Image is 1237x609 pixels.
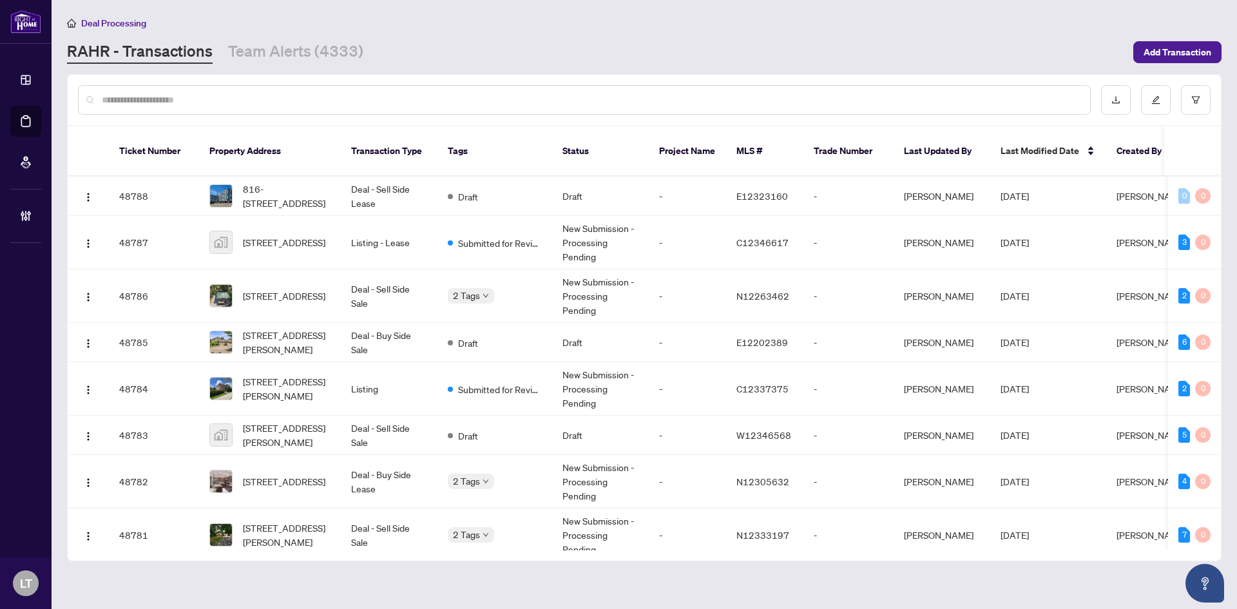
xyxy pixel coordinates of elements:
[803,455,894,508] td: -
[1178,188,1190,204] div: 0
[1178,474,1190,489] div: 4
[210,378,232,400] img: thumbnail-img
[1117,476,1186,487] span: [PERSON_NAME]
[1117,429,1186,441] span: [PERSON_NAME]
[483,532,489,538] span: down
[1195,188,1211,204] div: 0
[552,416,649,455] td: Draft
[649,416,726,455] td: -
[1111,95,1120,104] span: download
[83,531,93,541] img: Logo
[458,236,542,250] span: Submitted for Review
[1141,85,1171,115] button: edit
[552,362,649,416] td: New Submission - Processing Pending
[1001,476,1029,487] span: [DATE]
[1178,427,1190,443] div: 5
[1178,527,1190,543] div: 7
[1151,95,1160,104] span: edit
[341,323,437,362] td: Deal - Buy Side Sale
[1191,95,1200,104] span: filter
[458,382,542,396] span: Submitted for Review
[210,524,232,546] img: thumbnail-img
[1106,126,1184,177] th: Created By
[1133,41,1222,63] button: Add Transaction
[1195,381,1211,396] div: 0
[243,421,331,449] span: [STREET_ADDRESS][PERSON_NAME]
[1195,334,1211,350] div: 0
[109,177,199,216] td: 48788
[552,269,649,323] td: New Submission - Processing Pending
[109,362,199,416] td: 48784
[1185,564,1224,603] button: Open asap
[78,332,99,353] button: Logo
[109,269,199,323] td: 48786
[83,238,93,249] img: Logo
[803,416,894,455] td: -
[1001,144,1079,158] span: Last Modified Date
[109,508,199,562] td: 48781
[803,362,894,416] td: -
[243,182,331,210] span: 816-[STREET_ADDRESS]
[78,525,99,545] button: Logo
[1178,334,1190,350] div: 6
[736,429,791,441] span: W12346568
[341,216,437,269] td: Listing - Lease
[243,328,331,356] span: [STREET_ADDRESS][PERSON_NAME]
[199,126,341,177] th: Property Address
[736,383,789,394] span: C12337375
[453,527,480,542] span: 2 Tags
[894,269,990,323] td: [PERSON_NAME]
[10,10,41,34] img: logo
[736,529,789,541] span: N12333197
[1144,42,1211,63] span: Add Transaction
[649,455,726,508] td: -
[243,374,331,403] span: [STREET_ADDRESS][PERSON_NAME]
[736,336,788,348] span: E12202389
[458,336,478,350] span: Draft
[803,508,894,562] td: -
[894,216,990,269] td: [PERSON_NAME]
[109,323,199,362] td: 48785
[894,455,990,508] td: [PERSON_NAME]
[83,478,93,488] img: Logo
[649,323,726,362] td: -
[736,476,789,487] span: N12305632
[726,126,803,177] th: MLS #
[210,424,232,446] img: thumbnail-img
[736,190,788,202] span: E12323160
[552,177,649,216] td: Draft
[458,189,478,204] span: Draft
[458,429,478,443] span: Draft
[341,269,437,323] td: Deal - Sell Side Sale
[803,269,894,323] td: -
[1195,288,1211,304] div: 0
[803,126,894,177] th: Trade Number
[243,289,325,303] span: [STREET_ADDRESS]
[109,455,199,508] td: 48782
[1001,190,1029,202] span: [DATE]
[552,126,649,177] th: Status
[78,232,99,253] button: Logo
[78,471,99,492] button: Logo
[483,293,489,299] span: down
[990,126,1106,177] th: Last Modified Date
[803,216,894,269] td: -
[803,323,894,362] td: -
[1117,190,1186,202] span: [PERSON_NAME]
[552,455,649,508] td: New Submission - Processing Pending
[649,177,726,216] td: -
[20,574,32,592] span: LT
[83,431,93,441] img: Logo
[1117,383,1186,394] span: [PERSON_NAME]
[210,470,232,492] img: thumbnail-img
[243,235,325,249] span: [STREET_ADDRESS]
[210,331,232,353] img: thumbnail-img
[243,474,325,488] span: [STREET_ADDRESS]
[1001,290,1029,302] span: [DATE]
[341,362,437,416] td: Listing
[894,416,990,455] td: [PERSON_NAME]
[83,385,93,395] img: Logo
[341,416,437,455] td: Deal - Sell Side Sale
[1117,336,1186,348] span: [PERSON_NAME]
[210,231,232,253] img: thumbnail-img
